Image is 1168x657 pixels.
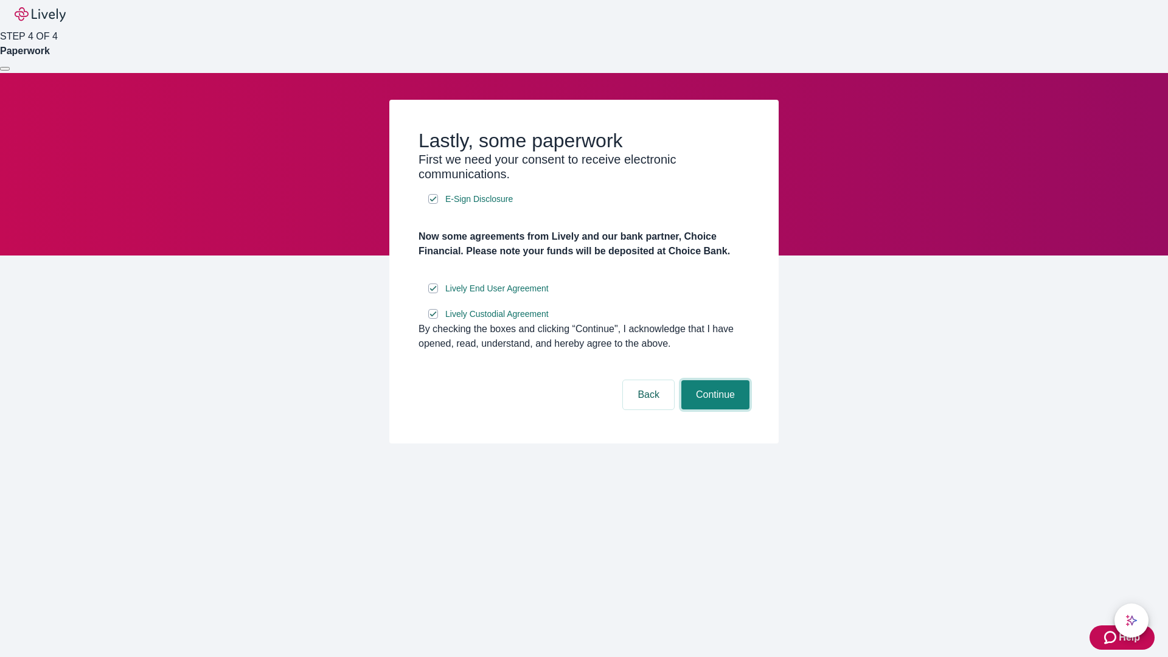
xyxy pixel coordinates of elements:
[445,193,513,206] span: E-Sign Disclosure
[445,308,549,321] span: Lively Custodial Agreement
[419,322,749,351] div: By checking the boxes and clicking “Continue", I acknowledge that I have opened, read, understand...
[419,229,749,259] h4: Now some agreements from Lively and our bank partner, Choice Financial. Please note your funds wi...
[15,7,66,22] img: Lively
[1104,630,1119,645] svg: Zendesk support icon
[681,380,749,409] button: Continue
[443,281,551,296] a: e-sign disclosure document
[443,307,551,322] a: e-sign disclosure document
[1119,630,1140,645] span: Help
[443,192,515,207] a: e-sign disclosure document
[419,152,749,181] h3: First we need your consent to receive electronic communications.
[445,282,549,295] span: Lively End User Agreement
[1090,625,1155,650] button: Zendesk support iconHelp
[1114,603,1149,638] button: chat
[623,380,674,409] button: Back
[419,129,749,152] h2: Lastly, some paperwork
[1125,614,1138,627] svg: Lively AI Assistant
